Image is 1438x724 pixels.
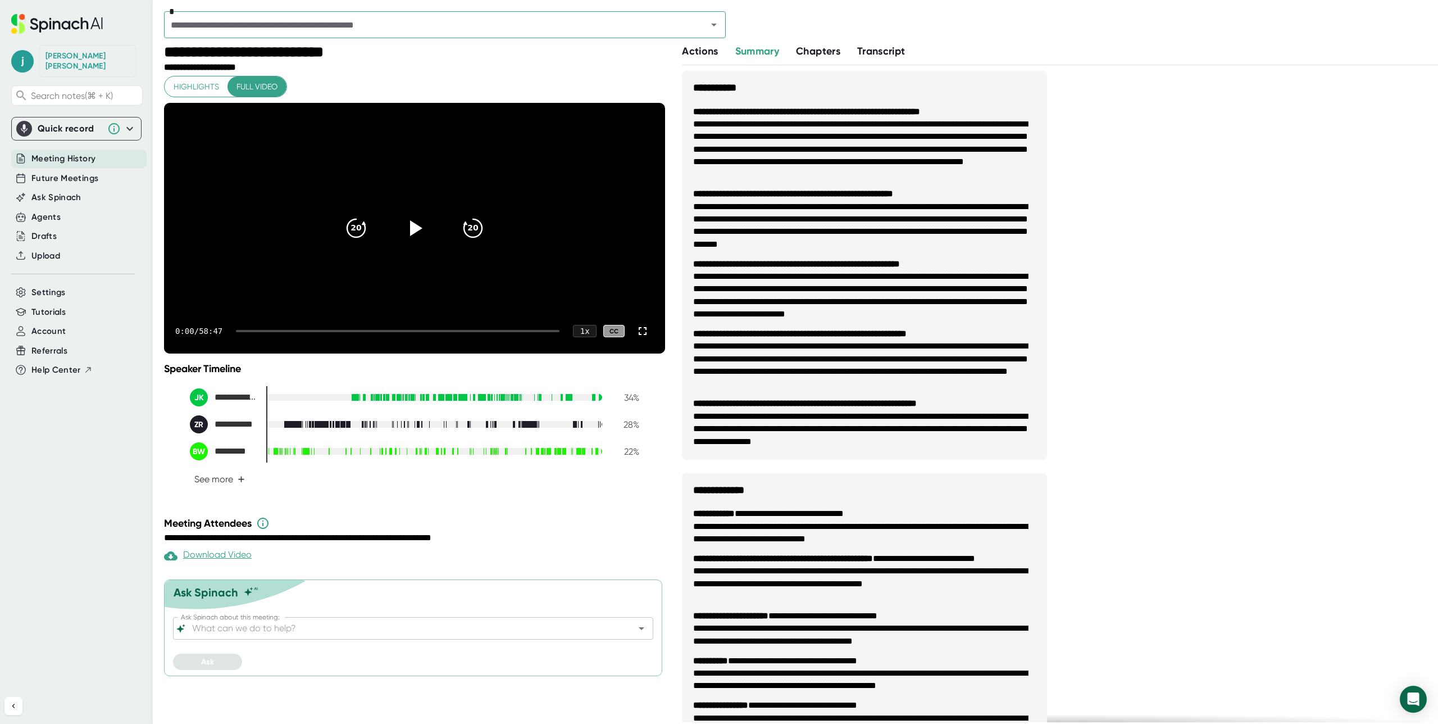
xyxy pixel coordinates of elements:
div: Ask Spinach [174,586,238,599]
span: Search notes (⌘ + K) [31,90,139,101]
div: Joseph Klimczak [190,388,257,406]
span: Chapters [796,45,840,57]
button: Settings [31,286,66,299]
span: Actions [682,45,718,57]
div: JK [190,388,208,406]
button: Tutorials [31,306,66,319]
span: Help Center [31,364,81,377]
button: Ask Spinach [31,191,81,204]
button: Ask [173,654,242,670]
span: + [238,475,245,484]
button: Collapse sidebar [4,697,22,715]
span: Full video [236,80,277,94]
span: Summary [735,45,779,57]
button: Full video [227,76,286,97]
button: Actions [682,44,718,59]
div: Download Video [164,549,252,563]
div: Meeting Attendees [164,517,668,530]
span: Transcript [857,45,905,57]
button: Summary [735,44,779,59]
div: 22 % [611,446,639,457]
div: Bob White [190,442,257,460]
button: Drafts [31,230,57,243]
span: Ask [201,657,214,667]
span: j [11,50,34,73]
button: Help Center [31,364,93,377]
div: Zobaid Rafi [190,415,257,433]
div: 1 x [573,325,597,337]
button: See more+ [190,469,249,489]
div: BW [190,442,208,460]
div: Jospeh Klimczak [45,51,130,71]
div: 34 % [611,392,639,403]
div: 0:00 / 58:47 [175,327,222,336]
button: Open [706,17,722,33]
button: Referrals [31,345,67,358]
div: ZR [190,415,208,433]
button: Agents [31,211,61,224]
div: Quick record [16,117,136,140]
input: What can we do to help? [190,621,617,636]
button: Account [31,325,66,338]
span: Highlights [174,80,219,94]
div: Quick record [38,123,102,134]
button: Upload [31,250,60,263]
button: Open [634,621,649,636]
button: Meeting History [31,152,95,165]
button: Future Meetings [31,172,98,185]
button: Highlights [165,76,228,97]
div: 28 % [611,419,639,430]
div: Open Intercom Messenger [1400,686,1427,713]
div: Speaker Timeline [164,363,665,375]
button: Chapters [796,44,840,59]
div: CC [603,325,625,338]
button: Transcript [857,44,905,59]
